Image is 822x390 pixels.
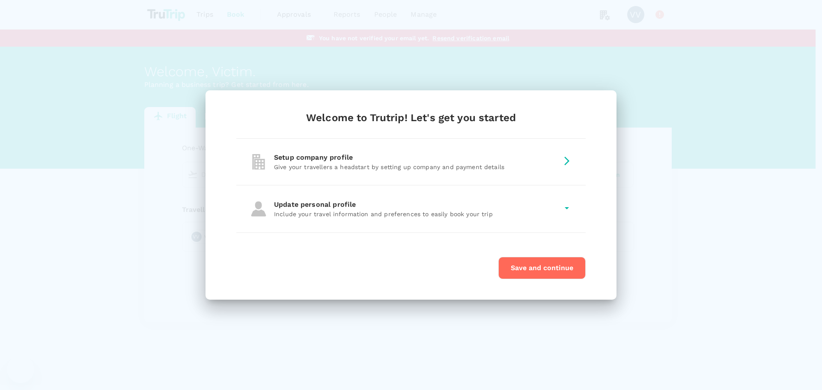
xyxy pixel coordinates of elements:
div: Welcome to Trutrip! Let's get you started [236,111,586,125]
div: company-profileSetup company profileGive your travellers a headstart by setting up company and pa... [236,139,586,185]
img: company-profile [250,153,267,170]
span: Setup company profile [274,153,360,161]
p: Give your travellers a headstart by setting up company and payment details [274,163,558,171]
img: personal-profile [250,200,267,217]
span: Update personal profile [274,200,363,208]
button: Save and continue [498,257,586,279]
p: Include your travel information and preferences to easily book your trip [274,210,558,218]
div: personal-profileUpdate personal profileInclude your travel information and preferences to easily ... [236,185,586,232]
